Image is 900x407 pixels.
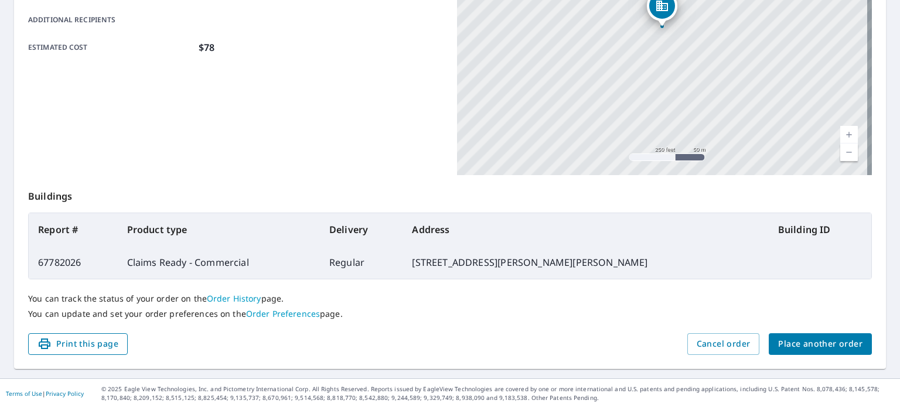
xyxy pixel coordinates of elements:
p: You can track the status of your order on the page. [28,293,872,304]
p: Additional recipients [28,15,194,25]
a: Current Level 17, Zoom In [840,126,858,143]
button: Cancel order [687,333,760,355]
a: Current Level 17, Zoom Out [840,143,858,161]
p: Estimated cost [28,40,194,54]
button: Print this page [28,333,128,355]
td: 67782026 [29,246,118,279]
p: | [6,390,84,397]
a: Terms of Use [6,389,42,398]
p: Buildings [28,175,872,213]
td: [STREET_ADDRESS][PERSON_NAME][PERSON_NAME] [403,246,768,279]
th: Building ID [769,213,871,246]
td: Regular [320,246,403,279]
a: Order Preferences [246,308,320,319]
a: Order History [207,293,261,304]
p: © 2025 Eagle View Technologies, Inc. and Pictometry International Corp. All Rights Reserved. Repo... [101,385,894,402]
th: Report # [29,213,118,246]
th: Product type [118,213,320,246]
td: Claims Ready - Commercial [118,246,320,279]
span: Place another order [778,337,862,351]
a: Privacy Policy [46,389,84,398]
span: Print this page [37,337,118,351]
p: $78 [199,40,214,54]
span: Cancel order [697,337,751,351]
button: Place another order [769,333,872,355]
th: Address [403,213,768,246]
p: You can update and set your order preferences on the page. [28,309,872,319]
th: Delivery [320,213,403,246]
